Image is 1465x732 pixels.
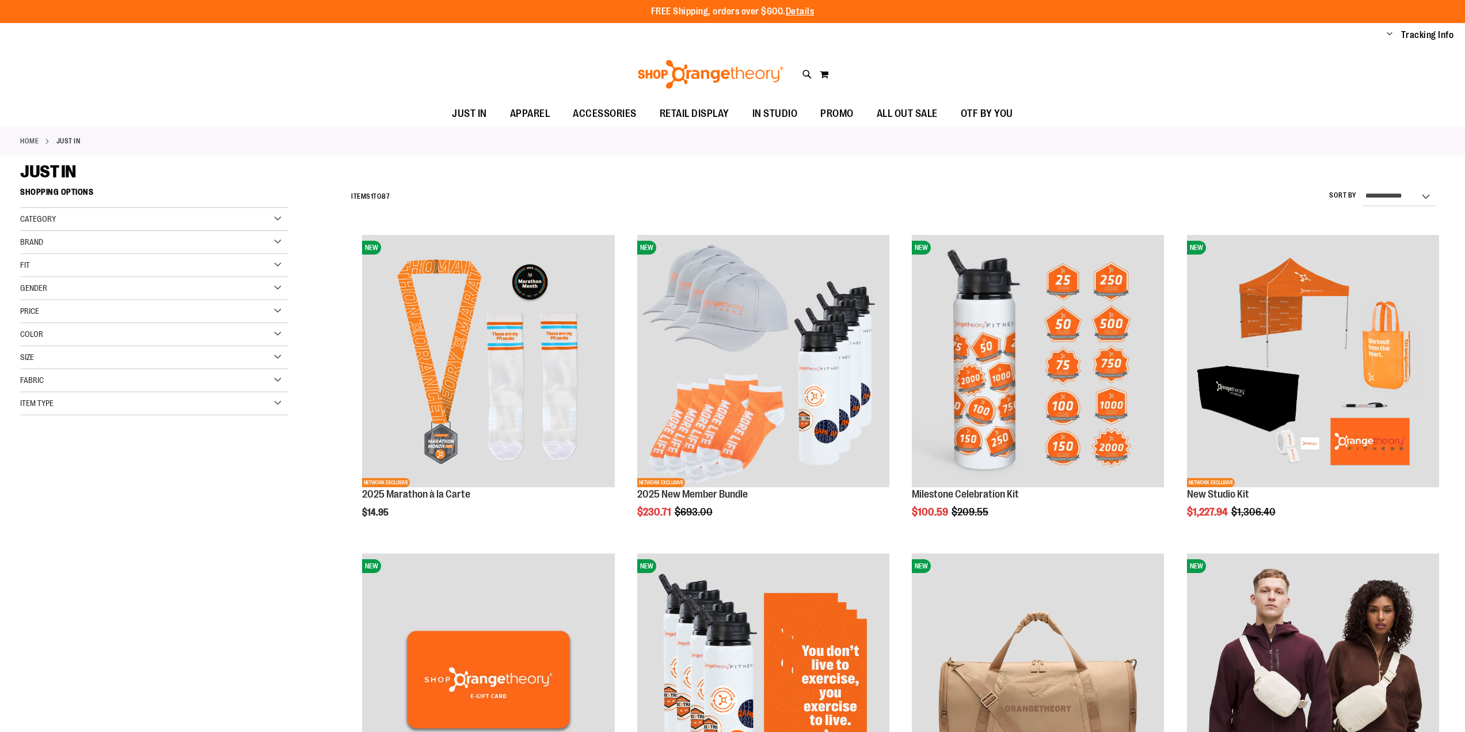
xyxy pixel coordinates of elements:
span: Price [20,306,39,316]
span: APPAREL [510,101,550,127]
span: 87 [382,192,390,200]
span: NEW [1187,559,1206,573]
span: OTF BY YOU [961,101,1013,127]
img: Shop Orangetheory [636,60,785,89]
span: NETWORK EXCLUSIVE [1187,478,1235,487]
span: 1 [371,192,374,200]
span: NEW [362,559,381,573]
span: NEW [362,241,381,255]
a: Details [786,6,815,17]
span: NEW [912,559,931,573]
a: Tracking Info [1401,29,1454,41]
img: New Studio Kit [1187,235,1439,487]
div: product [356,229,620,547]
div: product [631,229,895,547]
span: RETAIL DISPLAY [660,101,729,127]
strong: Shopping Options [20,182,288,208]
span: IN STUDIO [752,101,798,127]
span: Item Type [20,399,54,408]
a: 2025 New Member BundleNEWNETWORK EXCLUSIVE [637,235,889,489]
span: $693.00 [675,506,714,518]
span: Fit [20,260,30,270]
label: Sort By [1329,191,1357,200]
span: NEW [637,241,656,255]
span: $1,227.94 [1187,506,1230,518]
span: NETWORK EXCLUSIVE [362,478,410,487]
span: $1,306.40 [1231,506,1277,518]
img: 2025 Marathon à la Carte [362,235,614,487]
span: Brand [20,237,43,246]
span: $209.55 [952,506,990,518]
span: Category [20,214,56,223]
a: 2025 New Member Bundle [637,488,748,500]
span: JUST IN [20,162,76,181]
a: New Studio KitNEWNETWORK EXCLUSIVE [1187,235,1439,489]
span: ALL OUT SALE [877,101,938,127]
a: 2025 Marathon à la Carte [362,488,470,500]
button: Account menu [1387,29,1392,41]
a: 2025 Marathon à la CarteNEWNETWORK EXCLUSIVE [362,235,614,489]
a: Home [20,136,39,146]
p: FREE Shipping, orders over $600. [651,5,815,18]
a: Milestone Celebration Kit [912,488,1019,500]
span: $100.59 [912,506,950,518]
div: product [1181,229,1445,547]
span: NETWORK EXCLUSIVE [637,478,685,487]
div: product [906,229,1170,547]
a: Milestone Celebration KitNEW [912,235,1164,489]
span: Size [20,352,34,362]
img: 2025 New Member Bundle [637,235,889,487]
span: Color [20,329,43,339]
span: NEW [912,241,931,255]
span: ACCESSORIES [573,101,637,127]
span: PROMO [820,101,854,127]
span: Gender [20,283,47,293]
span: $230.71 [637,506,673,518]
span: $14.95 [362,507,390,518]
span: NEW [1187,241,1206,255]
span: Fabric [20,376,44,385]
a: New Studio Kit [1187,488,1249,500]
strong: JUST IN [56,136,81,146]
span: JUST IN [452,101,487,127]
img: Milestone Celebration Kit [912,235,1164,487]
h2: Items to [351,188,390,206]
span: NEW [637,559,656,573]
